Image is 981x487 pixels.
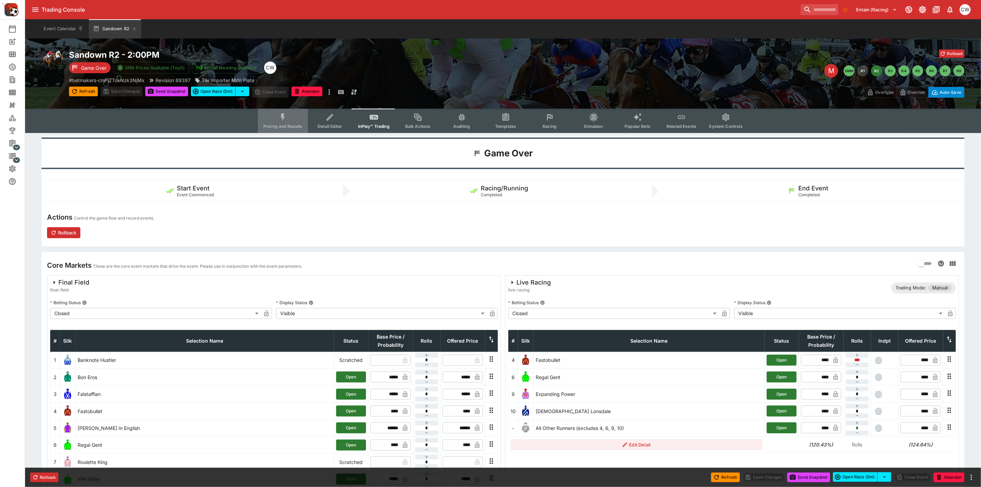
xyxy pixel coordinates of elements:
img: PriceKinetics Logo [2,1,19,18]
div: Categories [8,114,27,122]
span: Simulator [584,124,603,129]
h1: Game Over [484,147,533,159]
button: Connected to PK [903,3,915,16]
td: Roulette King [76,454,334,471]
button: Overtype [864,87,897,98]
button: more [325,87,333,98]
div: Template Search [8,88,27,97]
div: Tournaments [8,126,27,135]
span: System Controls [709,124,743,129]
td: Bon Eros [76,369,334,386]
img: horse_racing.png [42,49,64,71]
button: R8 [954,65,965,76]
td: Falstaffian [76,386,334,402]
p: Copy To Clipboard [69,77,145,84]
button: No Bookmarks [840,4,851,15]
button: R1 [857,65,868,76]
button: R6 [926,65,937,76]
td: Fastobullet [76,402,334,419]
p: These are the core event markets that drive the event. Please use in conjunction with the event p... [93,263,302,270]
p: Overtype [875,89,894,96]
th: Offered Price [441,330,485,352]
button: Notifications [944,3,956,16]
p: Game Over [81,64,106,71]
button: Open [336,440,366,451]
button: Send Snapshot [787,473,830,482]
div: Futures [8,63,27,71]
button: Rollback [30,473,58,482]
span: Completed [481,192,502,197]
span: InPlay™ Trading [358,124,390,129]
img: runner 5 [62,422,73,433]
span: final-field [50,287,89,294]
button: Open [767,389,797,400]
button: Override [897,87,928,98]
button: Display Status [767,300,772,305]
button: more [967,473,976,482]
div: Christopher Winter [960,4,971,15]
button: Refresh [69,87,98,96]
p: Override [908,89,925,96]
button: R4 [899,65,910,76]
button: Edit Detail [511,439,763,450]
div: Nexus Entities [8,101,27,109]
div: Final Field [50,278,89,287]
th: Silk [60,330,76,352]
div: Visible [276,308,487,319]
td: 6 [509,369,518,386]
span: Pricing and Results [263,124,303,129]
button: Open [767,406,797,417]
img: runner 4 [62,406,73,417]
th: Rolls [844,330,871,352]
p: Betting Status [50,300,81,306]
img: runner 1 [62,355,73,366]
div: Meetings [8,50,27,58]
button: Abandon [292,87,322,96]
td: 3 [50,386,60,402]
h5: Start Event [177,184,209,192]
p: Revision 89397 [156,77,191,84]
div: Tile Importer Mdn Plate [195,77,254,84]
th: Base Price / Probability [368,330,413,352]
p: Auto-Save [940,89,961,96]
div: Help & Support [8,177,27,186]
button: Betting Status [540,300,545,305]
button: Refresh [711,473,740,482]
button: Toggle light/dark mode [916,3,929,16]
td: Regal Gent [76,436,334,453]
th: Selection Name [76,330,334,352]
td: 10 [509,402,518,419]
button: Select Tenant [852,4,901,15]
button: Event Calendar [39,19,88,38]
img: runner 6 [62,440,73,451]
h4: Actions [47,213,72,222]
span: Detail Editor [318,124,342,129]
td: Expanding Power [534,386,765,402]
td: Regal Gent [534,369,765,386]
img: runner 3 [62,389,73,400]
p: Scratched [336,356,366,364]
div: Edit Meeting [824,64,838,78]
div: Closed [50,308,261,319]
div: Event Calendar [8,25,27,33]
button: select merge strategy [878,472,891,482]
th: Base Price / Probability [799,330,844,352]
h4: Core Markets [47,261,92,270]
div: New Event [8,37,27,46]
span: Event Commenced [177,192,214,197]
button: Betting Status [82,300,87,305]
img: jetbet-logo.svg [196,64,203,71]
p: Display Status [276,300,307,306]
span: Completed [799,192,820,197]
div: Chris Winter [264,62,276,74]
th: Status [334,330,368,352]
button: Rollback [939,49,965,58]
th: Rolls [413,330,441,352]
button: select merge strategy [236,87,249,96]
div: Visible [734,308,945,319]
td: 4 [509,352,518,368]
p: Display Status [734,300,765,306]
button: Documentation [930,3,943,16]
p: Scratched [336,458,366,466]
div: Infrastructure [8,152,27,160]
